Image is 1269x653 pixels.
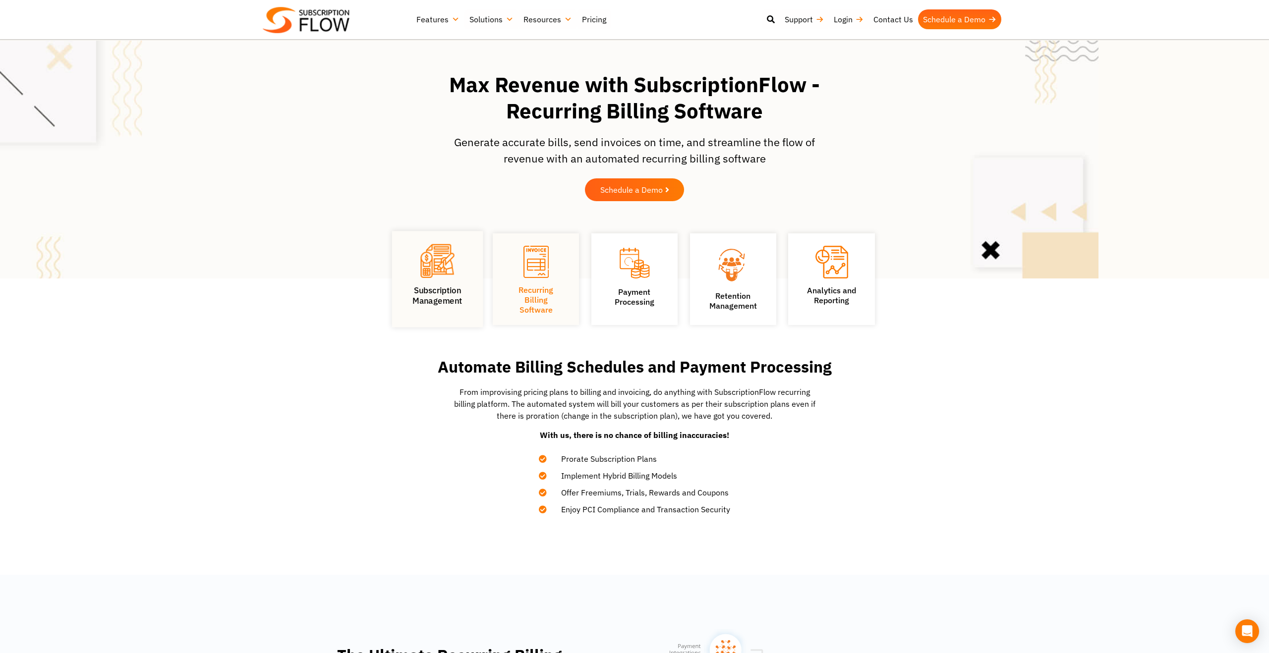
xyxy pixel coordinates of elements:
[577,9,611,29] a: Pricing
[585,178,684,201] a: Schedule a Demo
[918,9,1001,29] a: Schedule a Demo
[780,9,829,29] a: Support
[451,386,818,422] p: From improvising pricing plans to billing and invoicing, do anything with SubscriptionFlow recurr...
[263,7,349,33] img: Subscriptionflow
[454,134,815,166] p: Generate accurate bills, send invoices on time, and streamline the flow of revenue with an automa...
[549,453,657,465] span: Prorate Subscription Plans
[519,285,553,315] a: Recurring Billing Software
[519,9,577,29] a: Resources
[464,9,519,29] a: Solutions
[868,9,918,29] a: Contact Us
[815,246,848,278] img: Analytics and Reporting icon
[807,285,856,305] a: Analytics andReporting
[416,358,853,376] h2: Automate Billing Schedules and Payment Processing
[412,285,462,306] a: SubscriptionManagement
[420,244,454,278] img: Subscription Management icon
[600,186,663,194] span: Schedule a Demo
[523,246,549,278] img: Recurring Billing Software icon
[549,503,730,515] span: Enjoy PCI Compliance and Transaction Security
[705,246,762,283] img: Retention Management icon
[618,246,650,280] img: Payment Processing icon
[829,9,868,29] a: Login
[429,72,840,124] h1: Max Revenue with SubscriptionFlow - Recurring Billing Software
[1235,619,1259,643] div: Open Intercom Messenger
[549,470,677,482] span: Implement Hybrid Billing Models
[540,430,729,440] strong: With us, there is no chance of billing inaccuracies!
[615,287,654,307] a: PaymentProcessing
[411,9,464,29] a: Features
[709,291,757,311] a: Retention Management
[549,487,729,498] span: Offer Freemiums, Trials, Rewards and Coupons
